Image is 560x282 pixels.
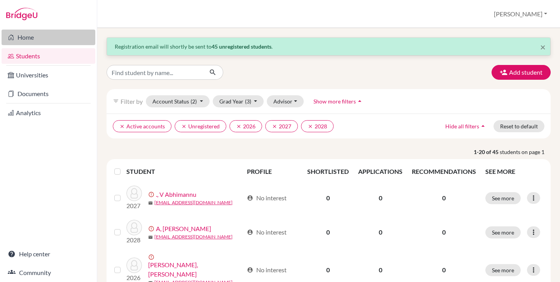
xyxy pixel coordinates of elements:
span: (3) [245,98,251,105]
th: SHORTLISTED [303,162,353,181]
div: No interest [247,265,287,275]
img: Abraham Malayatoor, Tharian [126,257,142,273]
strong: 45 unregistered students [212,43,271,50]
button: Show more filtersarrow_drop_up [307,95,370,107]
p: 0 [412,193,476,203]
input: Find student by name... [107,65,203,80]
button: Advisor [267,95,304,107]
a: Help center [2,246,95,262]
a: Universities [2,67,95,83]
i: clear [119,124,125,129]
button: See more [485,192,521,204]
button: clear2027 [265,120,298,132]
button: [PERSON_NAME] [490,7,551,21]
img: ., V Abhimannu [126,186,142,201]
button: Account Status(2) [146,95,210,107]
i: clear [308,124,313,129]
i: clear [181,124,187,129]
span: Hide all filters [445,123,479,130]
button: Close [540,42,546,52]
a: ., V Abhimannu [156,190,196,199]
a: Analytics [2,105,95,121]
span: account_circle [247,195,253,201]
img: A, Gayathri [126,220,142,235]
th: APPLICATIONS [353,162,407,181]
button: clearUnregistered [175,120,226,132]
a: [EMAIL_ADDRESS][DOMAIN_NAME] [154,233,233,240]
a: Students [2,48,95,64]
i: clear [272,124,277,129]
span: account_circle [247,229,253,235]
button: Add student [492,65,551,80]
p: 0 [412,228,476,237]
i: filter_list [113,98,119,104]
i: arrow_drop_up [479,122,487,130]
span: account_circle [247,267,253,273]
span: mail [148,235,153,240]
th: RECOMMENDATIONS [407,162,481,181]
p: 2028 [126,235,142,245]
span: error_outline [148,254,156,260]
button: clearActive accounts [113,120,171,132]
span: error_outline [148,226,156,232]
td: 0 [303,181,353,215]
td: 0 [303,215,353,249]
span: Filter by [121,98,143,105]
th: PROFILE [242,162,303,181]
button: See more [485,226,521,238]
th: SEE MORE [481,162,548,181]
a: A, [PERSON_NAME] [156,224,211,233]
a: Home [2,30,95,45]
span: students on page 1 [500,148,551,156]
td: 0 [353,181,407,215]
p: 0 [412,265,476,275]
th: STUDENT [126,162,242,181]
button: See more [485,264,521,276]
button: Reset to default [493,120,544,132]
div: No interest [247,193,287,203]
button: clear2028 [301,120,334,132]
button: Grad Year(3) [213,95,264,107]
p: Registration email will shortly be sent to . [115,42,542,51]
i: arrow_drop_up [356,97,364,105]
span: × [540,41,546,53]
td: 0 [353,215,407,249]
span: error_outline [148,191,156,198]
span: Show more filters [313,98,356,105]
span: mail [148,201,153,205]
button: Hide all filtersarrow_drop_up [439,120,493,132]
div: No interest [247,228,287,237]
p: 2027 [126,201,142,210]
a: Community [2,265,95,280]
a: [PERSON_NAME], [PERSON_NAME] [148,260,243,279]
i: clear [236,124,241,129]
img: Bridge-U [6,8,37,20]
a: Documents [2,86,95,102]
strong: 1-20 of 45 [474,148,500,156]
button: clear2026 [229,120,262,132]
span: (2) [191,98,197,105]
a: [EMAIL_ADDRESS][DOMAIN_NAME] [154,199,233,206]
